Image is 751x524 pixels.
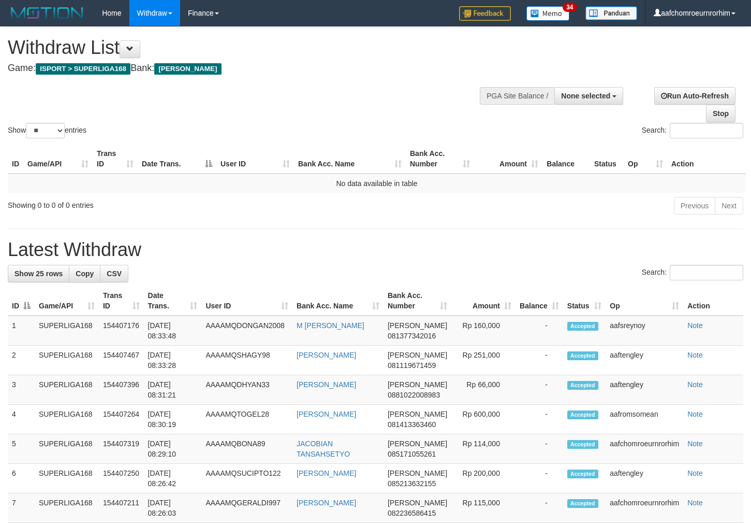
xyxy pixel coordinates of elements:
span: [PERSON_NAME] [388,469,447,477]
td: 3 [8,375,35,405]
a: Note [687,321,703,330]
td: - [516,464,563,493]
th: ID: activate to sort column descending [8,286,35,316]
span: Copy 085213632155 to clipboard [388,479,436,488]
span: Show 25 rows [14,270,63,278]
td: [DATE] 08:30:19 [144,405,202,434]
h1: Latest Withdraw [8,239,743,260]
span: Copy 081377342016 to clipboard [388,332,436,340]
td: aaftengley [606,346,683,375]
span: Copy 081119671459 to clipboard [388,361,436,370]
span: 34 [563,3,577,12]
span: ISPORT > SUPERLIGA168 [36,63,130,75]
td: - [516,316,563,346]
th: Bank Acc. Number: activate to sort column ascending [384,286,451,316]
a: Note [687,351,703,359]
td: Rp 115,000 [451,493,516,523]
a: Note [687,469,703,477]
span: Accepted [567,381,598,390]
a: Note [687,380,703,389]
th: Game/API: activate to sort column ascending [35,286,99,316]
td: [DATE] 08:31:21 [144,375,202,405]
td: - [516,405,563,434]
td: AAAAMQBONA89 [201,434,292,464]
td: aafsreynoy [606,316,683,346]
td: No data available in table [8,174,746,193]
div: PGA Site Balance / [480,87,554,105]
span: [PERSON_NAME] [388,380,447,389]
td: 154407250 [99,464,144,493]
td: Rp 114,000 [451,434,516,464]
span: [PERSON_NAME] [388,351,447,359]
th: Action [667,144,746,174]
th: Op: activate to sort column ascending [606,286,683,316]
a: [PERSON_NAME] [297,380,356,389]
td: 7 [8,493,35,523]
span: Accepted [567,440,598,449]
td: aafromsomean [606,405,683,434]
td: 6 [8,464,35,493]
a: [PERSON_NAME] [297,499,356,507]
td: 1 [8,316,35,346]
td: SUPERLIGA168 [35,346,99,375]
th: Status [590,144,624,174]
td: 154407211 [99,493,144,523]
th: Amount: activate to sort column ascending [451,286,516,316]
td: 154407176 [99,316,144,346]
td: 2 [8,346,35,375]
td: [DATE] 08:33:48 [144,316,202,346]
th: Balance [542,144,590,174]
span: [PERSON_NAME] [388,321,447,330]
h1: Withdraw List [8,37,490,58]
td: - [516,375,563,405]
th: Date Trans.: activate to sort column ascending [144,286,202,316]
span: None selected [561,92,610,100]
a: M [PERSON_NAME] [297,321,364,330]
a: Next [715,197,743,215]
th: Trans ID: activate to sort column ascending [99,286,144,316]
span: Accepted [567,351,598,360]
th: Amount: activate to sort column ascending [474,144,542,174]
td: 154407396 [99,375,144,405]
span: Accepted [567,410,598,419]
td: Rp 66,000 [451,375,516,405]
input: Search: [670,123,743,138]
td: AAAAMQDHYAN33 [201,375,292,405]
img: panduan.png [585,6,637,20]
td: aafchomroeurnrorhim [606,434,683,464]
span: [PERSON_NAME] [154,63,221,75]
th: Action [683,286,743,316]
th: User ID: activate to sort column ascending [216,144,294,174]
td: SUPERLIGA168 [35,464,99,493]
td: 154407467 [99,346,144,375]
label: Search: [642,265,743,280]
a: Previous [674,197,715,215]
span: Copy 081413363460 to clipboard [388,420,436,429]
td: - [516,434,563,464]
th: Op: activate to sort column ascending [624,144,667,174]
td: Rp 160,000 [451,316,516,346]
span: [PERSON_NAME] [388,410,447,418]
td: AAAAMQSUCIPTO122 [201,464,292,493]
td: Rp 200,000 [451,464,516,493]
td: AAAAMQGERALDI997 [201,493,292,523]
td: [DATE] 08:29:10 [144,434,202,464]
a: [PERSON_NAME] [297,469,356,477]
span: CSV [107,270,122,278]
img: Feedback.jpg [459,6,511,21]
td: SUPERLIGA168 [35,434,99,464]
span: [PERSON_NAME] [388,499,447,507]
a: JACOBIAN TANSAHSETYO [297,440,350,458]
td: [DATE] 08:26:42 [144,464,202,493]
span: Copy 082236586415 to clipboard [388,509,436,517]
label: Search: [642,123,743,138]
span: Copy [76,270,94,278]
td: SUPERLIGA168 [35,375,99,405]
th: Trans ID: activate to sort column ascending [93,144,138,174]
span: Accepted [567,470,598,478]
td: 154407319 [99,434,144,464]
td: [DATE] 08:26:03 [144,493,202,523]
td: 4 [8,405,35,434]
th: Balance: activate to sort column ascending [516,286,563,316]
span: Copy 0881022008983 to clipboard [388,391,440,399]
